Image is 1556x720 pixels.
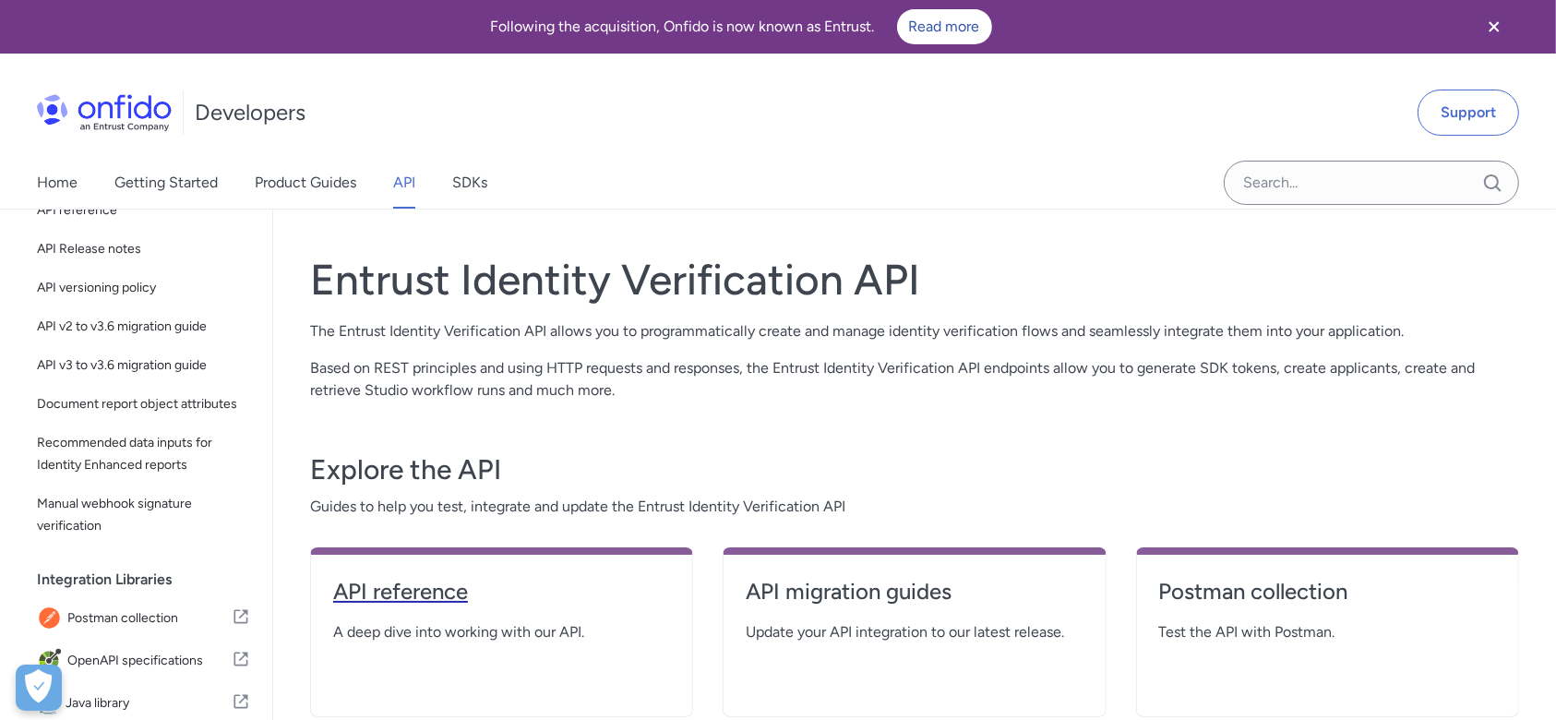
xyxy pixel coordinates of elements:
h4: API reference [333,577,670,606]
span: Document report object attributes [37,393,250,415]
svg: Close banner [1483,16,1505,38]
a: Home [37,157,78,209]
span: Recommended data inputs for Identity Enhanced reports [37,432,250,476]
span: API v2 to v3.6 migration guide [37,316,250,338]
a: Postman collection [1159,577,1496,621]
h4: API migration guides [746,577,1083,606]
span: Java library [66,690,232,716]
div: Integration Libraries [37,561,265,598]
a: Getting Started [114,157,218,209]
button: Open Preferences [16,665,62,711]
span: API v3 to v3.6 migration guide [37,354,250,377]
a: Manual webhook signature verification [30,486,257,545]
span: Test the API with Postman. [1159,621,1496,643]
span: Update your API integration to our latest release. [746,621,1083,643]
button: Close banner [1460,4,1528,50]
span: API versioning policy [37,277,250,299]
span: A deep dive into working with our API. [333,621,670,643]
img: IconPostman collection [37,606,67,631]
img: IconOpenAPI specifications [37,648,67,674]
div: Cookie Preferences [16,665,62,711]
h3: Explore the API [310,451,1519,488]
h1: Developers [195,98,305,127]
a: API v3 to v3.6 migration guide [30,347,257,384]
p: The Entrust Identity Verification API allows you to programmatically create and manage identity v... [310,320,1519,342]
a: Document report object attributes [30,386,257,423]
span: API Release notes [37,238,250,260]
a: API migration guides [746,577,1083,621]
a: Read more [897,9,992,44]
p: Based on REST principles and using HTTP requests and responses, the Entrust Identity Verification... [310,357,1519,402]
img: Onfido Logo [37,94,172,131]
span: Manual webhook signature verification [37,493,250,537]
div: Following the acquisition, Onfido is now known as Entrust. [22,9,1460,44]
a: API Release notes [30,231,257,268]
a: API [393,157,415,209]
a: Recommended data inputs for Identity Enhanced reports [30,425,257,484]
a: API reference [333,577,670,621]
a: IconPostman collectionPostman collection [30,598,257,639]
a: API v2 to v3.6 migration guide [30,308,257,345]
span: API reference [37,199,250,222]
span: OpenAPI specifications [67,648,232,674]
span: Guides to help you test, integrate and update the Entrust Identity Verification API [310,496,1519,518]
h4: Postman collection [1159,577,1496,606]
span: Postman collection [67,606,232,631]
a: IconOpenAPI specificationsOpenAPI specifications [30,641,257,681]
a: API versioning policy [30,270,257,306]
input: Onfido search input field [1224,161,1519,205]
a: SDKs [452,157,487,209]
a: API reference [30,192,257,229]
a: Product Guides [255,157,356,209]
h1: Entrust Identity Verification API [310,254,1519,306]
a: Support [1418,90,1519,136]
